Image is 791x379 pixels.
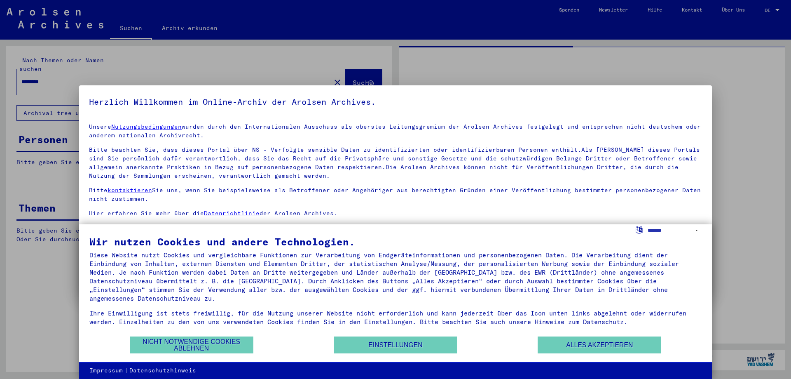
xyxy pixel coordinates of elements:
[89,224,702,241] p: Von einigen Dokumenten werden in den Arolsen Archives nur Kopien aufbewahrt.Die Originale sowie d...
[89,122,702,140] p: Unsere wurden durch den Internationalen Ausschuss als oberstes Leitungsgremium der Arolsen Archiv...
[89,146,702,180] p: Bitte beachten Sie, dass dieses Portal über NS - Verfolgte sensible Daten zu identifizierten oder...
[635,226,644,233] label: Sprache auswählen
[204,210,260,217] a: Datenrichtlinie
[538,337,661,353] button: Alles akzeptieren
[89,367,123,375] a: Impressum
[129,367,196,375] a: Datenschutzhinweis
[89,186,702,203] p: Bitte Sie uns, wenn Sie beispielsweise als Betroffener oder Angehöriger aus berechtigten Gründen ...
[334,337,457,353] button: Einstellungen
[89,209,702,218] p: Hier erfahren Sie mehr über die der Arolsen Archives.
[89,251,702,303] div: Diese Website nutzt Cookies und vergleichbare Funktionen zur Verarbeitung von Endgeräteinformatio...
[108,186,152,194] a: kontaktieren
[648,224,702,236] select: Sprache auswählen
[89,95,702,108] h5: Herzlich Willkommen im Online-Archiv der Arolsen Archives.
[111,123,182,130] a: Nutzungsbedingungen
[89,237,702,247] div: Wir nutzen Cookies und andere Technologien.
[89,309,702,326] div: Ihre Einwilligung ist stets freiwillig, für die Nutzung unserer Website nicht erforderlich und ka...
[130,337,253,353] button: Nicht notwendige Cookies ablehnen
